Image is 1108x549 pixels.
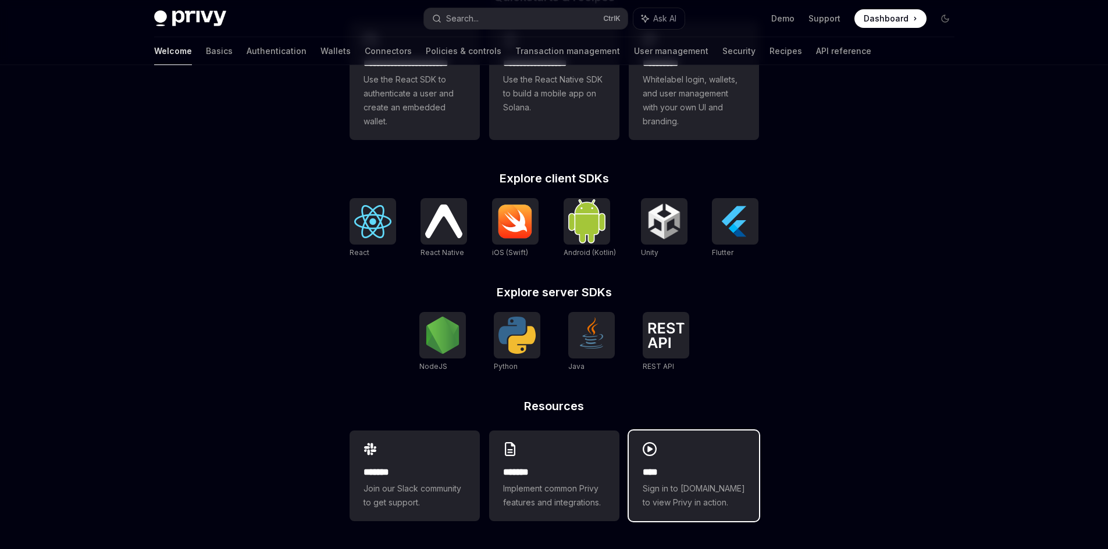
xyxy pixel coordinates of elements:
[419,312,466,372] a: NodeJSNodeJS
[653,13,676,24] span: Ask AI
[722,37,756,65] a: Security
[568,312,615,372] a: JavaJava
[564,198,616,259] a: Android (Kotlin)Android (Kotlin)
[643,482,745,509] span: Sign in to [DOMAIN_NAME] to view Privy in action.
[629,430,759,521] a: ****Sign in to [DOMAIN_NAME] to view Privy in action.
[492,248,528,257] span: iOS (Swift)
[421,198,467,259] a: React NativeReact Native
[364,73,466,128] span: Use the React SDK to authenticate a user and create an embedded wallet.
[646,203,683,240] img: Unity
[717,203,754,240] img: Flutter
[641,198,687,259] a: UnityUnity
[936,9,954,28] button: Toggle dark mode
[494,362,518,371] span: Python
[816,37,871,65] a: API reference
[643,312,689,372] a: REST APIREST API
[206,37,233,65] a: Basics
[365,37,412,65] a: Connectors
[247,37,307,65] a: Authentication
[419,362,447,371] span: NodeJS
[426,37,501,65] a: Policies & controls
[643,73,745,128] span: Whitelabel login, wallets, and user management with your own UI and branding.
[633,8,685,29] button: Ask AI
[643,362,674,371] span: REST API
[364,482,466,509] span: Join our Slack community to get support.
[864,13,909,24] span: Dashboard
[808,13,840,24] a: Support
[350,248,369,257] span: React
[154,37,192,65] a: Welcome
[498,317,536,354] img: Python
[350,198,396,259] a: ReactReact
[497,204,534,239] img: iOS (Swift)
[425,204,462,238] img: React Native
[603,14,621,23] span: Ctrl K
[771,13,795,24] a: Demo
[350,400,759,412] h2: Resources
[629,21,759,140] a: **** *****Whitelabel login, wallets, and user management with your own UI and branding.
[515,37,620,65] a: Transaction management
[424,8,628,29] button: Search...CtrlK
[354,205,391,238] img: React
[712,198,758,259] a: FlutterFlutter
[568,199,605,243] img: Android (Kotlin)
[489,21,619,140] a: **** **** **** ***Use the React Native SDK to build a mobile app on Solana.
[503,482,605,509] span: Implement common Privy features and integrations.
[424,317,461,354] img: NodeJS
[350,430,480,521] a: **** **Join our Slack community to get support.
[647,322,685,348] img: REST API
[564,248,616,257] span: Android (Kotlin)
[634,37,708,65] a: User management
[494,312,540,372] a: PythonPython
[854,9,927,28] a: Dashboard
[573,317,610,354] img: Java
[492,198,539,259] a: iOS (Swift)iOS (Swift)
[421,248,464,257] span: React Native
[446,12,479,26] div: Search...
[489,430,619,521] a: **** **Implement common Privy features and integrations.
[641,248,658,257] span: Unity
[568,362,585,371] span: Java
[154,10,226,27] img: dark logo
[350,173,759,184] h2: Explore client SDKs
[712,248,733,257] span: Flutter
[769,37,802,65] a: Recipes
[503,73,605,114] span: Use the React Native SDK to build a mobile app on Solana.
[320,37,351,65] a: Wallets
[350,286,759,298] h2: Explore server SDKs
